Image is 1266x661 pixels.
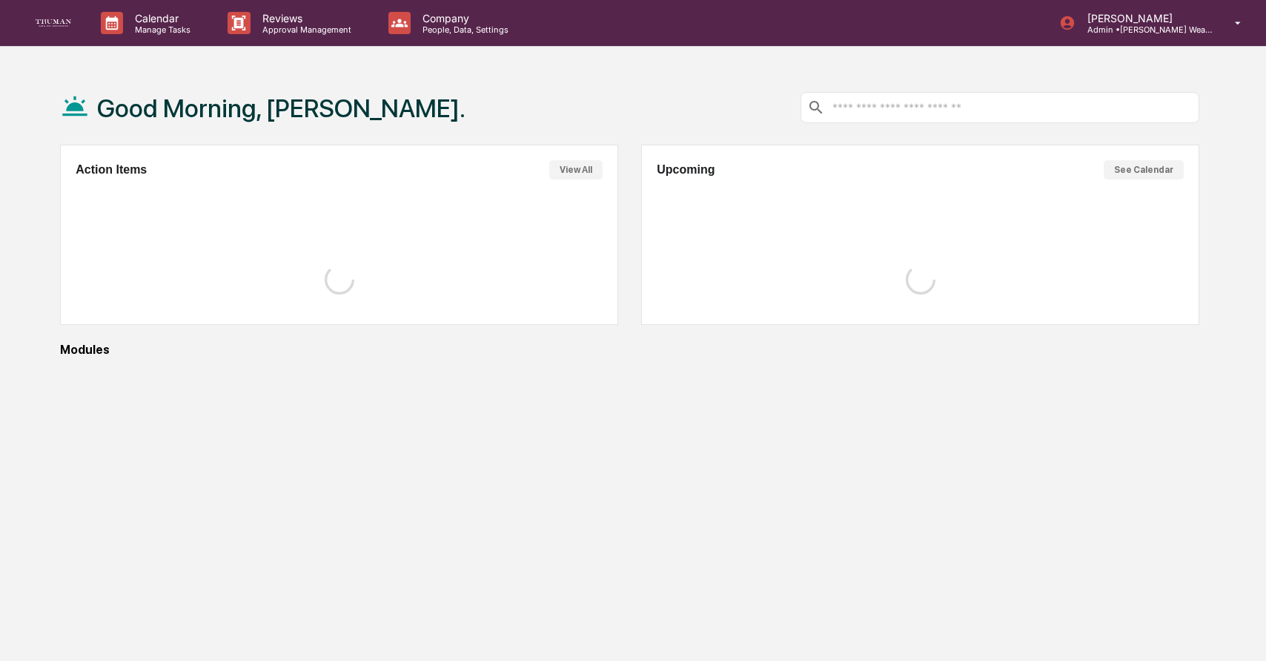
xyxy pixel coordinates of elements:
p: Company [411,12,516,24]
p: Reviews [251,12,359,24]
h1: Good Morning, [PERSON_NAME]. [97,93,465,123]
div: Modules [60,343,1199,357]
button: See Calendar [1104,160,1184,180]
p: Manage Tasks [123,24,198,35]
p: [PERSON_NAME] [1076,12,1213,24]
p: Calendar [123,12,198,24]
p: Approval Management [251,24,359,35]
p: People, Data, Settings [411,24,516,35]
h2: Upcoming [657,163,715,177]
img: logo [36,19,71,27]
button: View All [549,160,603,180]
p: Admin • [PERSON_NAME] Wealth [1076,24,1213,35]
h2: Action Items [76,163,147,177]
